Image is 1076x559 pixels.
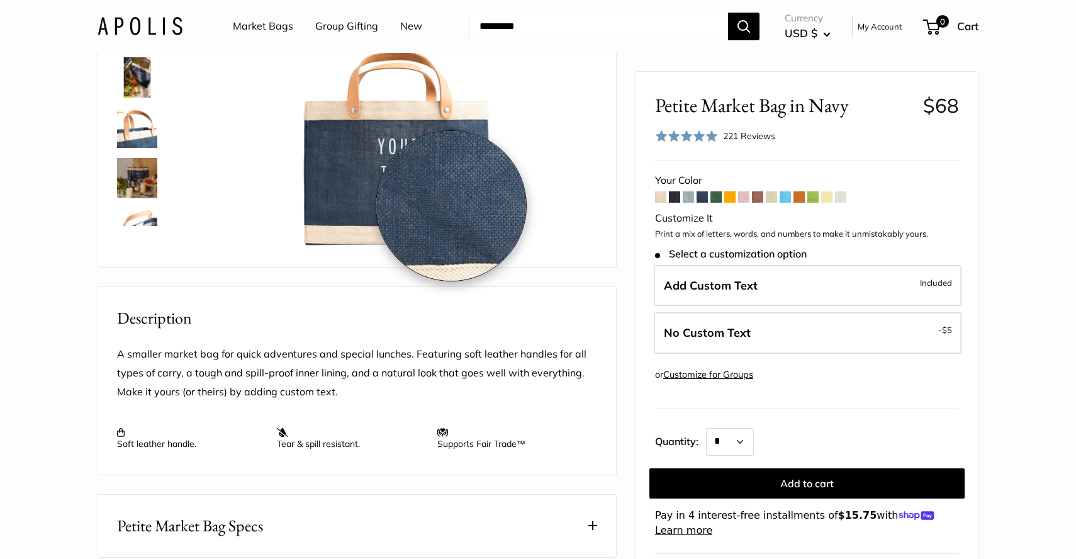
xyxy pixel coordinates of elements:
[785,9,831,27] span: Currency
[115,55,160,100] a: Petite Market Bag in Navy
[664,278,758,292] span: Add Custom Text
[437,427,585,449] p: Supports Fair Trade™
[115,155,160,201] a: Petite Market Bag in Navy
[654,264,961,306] label: Add Custom Text
[936,15,949,28] span: 0
[117,345,597,402] p: A smaller market bag for quick adventures and special lunches. Featuring soft leather handles for...
[98,17,182,35] img: Apolis
[655,424,706,456] label: Quantity:
[115,105,160,150] a: description_Super soft and durable leather handles.
[277,427,424,449] p: Tear & spill resistant.
[785,26,817,40] span: USD $
[117,158,157,198] img: Petite Market Bag in Navy
[785,23,831,43] button: USD $
[938,322,952,337] span: -
[117,208,157,249] img: description_Inner pocket good for daily drivers.
[655,248,807,260] span: Select a customization option
[942,325,952,335] span: $5
[469,13,728,40] input: Search...
[920,274,952,290] span: Included
[655,366,753,383] div: or
[924,16,978,37] a: 0 Cart
[858,19,902,34] a: My Account
[923,93,959,118] span: $68
[117,108,157,148] img: description_Super soft and durable leather handles.
[723,130,775,142] span: 221 Reviews
[728,13,759,40] button: Search
[233,17,293,36] a: Market Bags
[117,306,597,330] h2: Description
[98,495,616,557] button: Petite Market Bag Specs
[957,20,978,33] span: Cart
[649,468,965,499] button: Add to cart
[655,171,959,190] div: Your Color
[664,325,751,340] span: No Custom Text
[315,17,378,36] a: Group Gifting
[655,228,959,240] p: Print a mix of letters, words, and numbers to make it unmistakably yours.
[655,209,959,228] div: Customize It
[117,514,263,538] span: Petite Market Bag Specs
[663,369,753,380] a: Customize for Groups
[117,427,264,449] p: Soft leather handle.
[117,57,157,98] img: Petite Market Bag in Navy
[400,17,422,36] a: New
[654,312,961,354] label: Leave Blank
[655,94,914,117] span: Petite Market Bag in Navy
[115,206,160,251] a: description_Inner pocket good for daily drivers.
